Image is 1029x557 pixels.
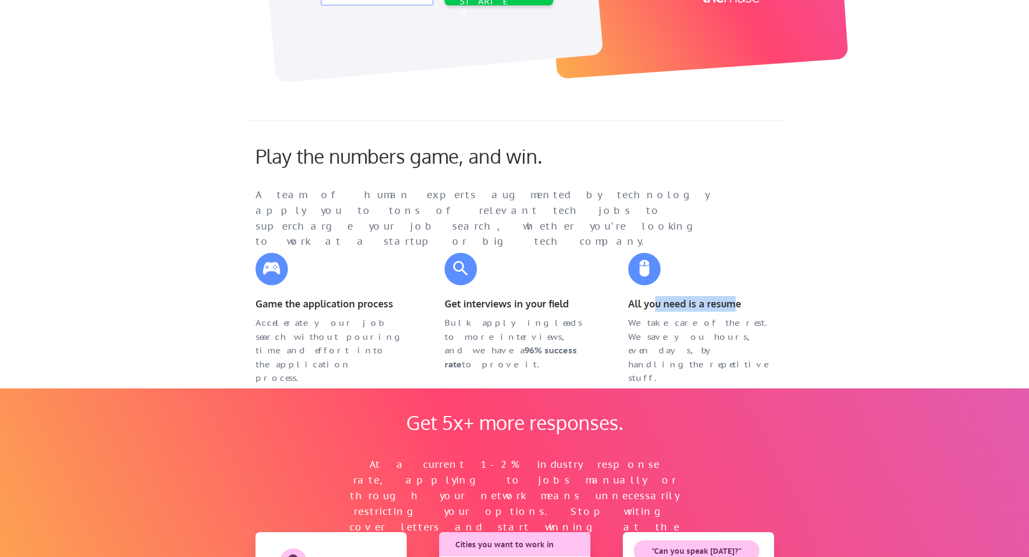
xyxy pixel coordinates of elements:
div: We take care of the rest. We save you hours, even days, by handling the repetitive stuff. [628,316,774,385]
div: Play the numbers game, and win. [255,144,590,167]
div: Bulk applying leads to more interviews, and we have a to prove it. [445,316,590,371]
div: Cities you want to work in [455,540,576,551]
div: Get 5x+ more responses. [396,411,634,434]
div: "Can you speak [DATE]?" [634,546,759,557]
div: All you need is a resume [628,296,774,312]
strong: 96% success rate [445,345,579,370]
div: A team of human experts augmented by technology apply you to tons of relevant tech jobs to superc... [255,187,731,250]
div: Accelerate your job search without pouring time and effort into the application process. [255,316,401,385]
div: Get interviews in your field [445,296,590,312]
div: At a current 1-2% industry response rate, applying to jobs manually or through your network means... [347,457,682,551]
div: Game the application process [255,296,401,312]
